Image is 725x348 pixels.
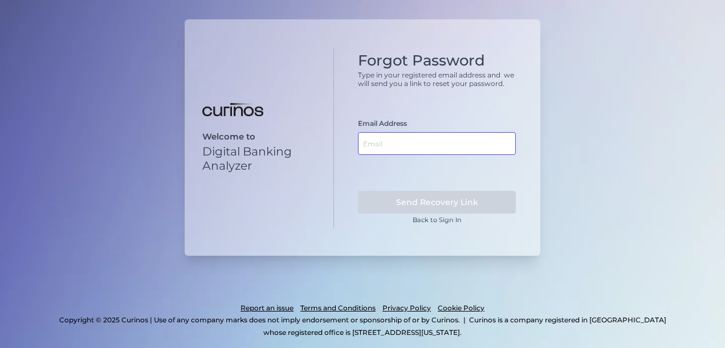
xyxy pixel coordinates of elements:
[382,302,431,314] a: Privacy Policy
[358,52,516,69] h1: Forgot Password
[438,302,484,314] a: Cookie Policy
[263,316,666,337] p: Curinos is a company registered in [GEOGRAPHIC_DATA] whose registered office is [STREET_ADDRESS][...
[358,191,516,214] button: Send Recovery Link
[59,316,460,324] p: Copyright © 2025 Curinos | Use of any company marks does not imply endorsement or sponsorship of ...
[413,216,462,224] a: Back to Sign In
[202,144,323,173] p: Digital Banking Analyzer
[358,71,516,88] p: Type in your registered email address and we will send you a link to reset your password.
[202,103,263,117] img: Digital Banking Analyzer
[300,302,376,314] a: Terms and Conditions
[358,119,407,128] label: Email Address
[358,132,516,155] input: Email
[241,302,294,314] a: Report an issue
[202,132,323,142] p: Welcome to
